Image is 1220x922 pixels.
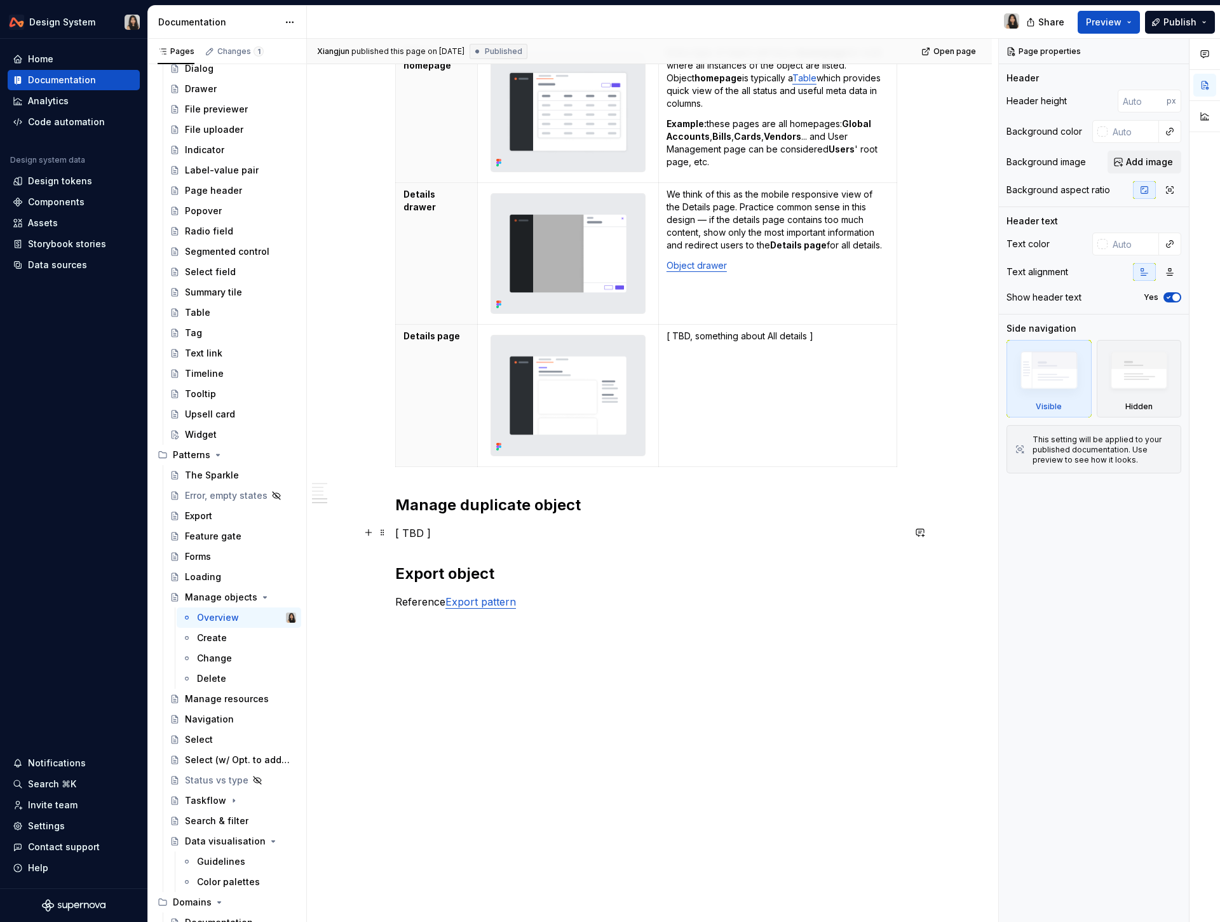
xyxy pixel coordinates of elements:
[165,506,301,526] a: Export
[165,526,301,546] a: Feature gate
[152,892,301,912] div: Domains
[1006,266,1068,278] div: Text alignment
[152,445,301,465] div: Patterns
[1020,11,1073,34] button: Share
[8,70,140,90] a: Documentation
[165,811,301,831] a: Search & filter
[3,8,145,36] button: Design SystemXiangjun
[28,116,105,128] div: Code automation
[1006,340,1092,417] div: Visible
[185,713,234,726] div: Navigation
[42,899,105,912] svg: Supernova Logo
[165,404,301,424] a: Upsell card
[933,46,976,57] span: Open page
[185,754,290,766] div: Select (w/ Opt. to add new)
[10,155,85,165] div: Design system data
[185,184,242,197] div: Page header
[185,428,217,441] div: Widget
[173,449,210,461] div: Patterns
[8,255,140,275] a: Data sources
[1078,11,1140,34] button: Preview
[185,286,242,299] div: Summary tile
[1006,72,1039,85] div: Header
[1118,90,1167,112] input: Auto
[1036,402,1062,412] div: Visible
[185,550,211,563] div: Forms
[8,213,140,233] a: Assets
[395,525,904,541] p: [ TBD ]
[8,91,140,111] a: Analytics
[165,99,301,119] a: File previewer
[1006,125,1082,138] div: Background color
[1108,120,1159,143] input: Auto
[8,112,140,132] a: Code automation
[1006,184,1110,196] div: Background aspect ratio
[770,240,827,250] strong: Details page
[1163,16,1196,29] span: Publish
[197,672,226,685] div: Delete
[28,53,53,65] div: Home
[185,62,213,75] div: Dialog
[197,632,227,644] div: Create
[165,770,301,790] a: Status vs type
[286,613,296,623] img: Xiangjun
[177,628,301,648] a: Create
[185,367,224,380] div: Timeline
[28,74,96,86] div: Documentation
[1145,11,1215,34] button: Publish
[8,816,140,836] a: Settings
[177,851,301,872] a: Guidelines
[1006,291,1081,304] div: Show header text
[185,327,202,339] div: Tag
[125,15,140,30] img: Xiangjun
[185,693,269,705] div: Manage resources
[1126,156,1173,168] span: Add image
[165,343,301,363] a: Text link
[165,79,301,99] a: Drawer
[1004,13,1019,29] img: Xiangjun
[829,144,855,154] strong: Users
[9,15,24,30] img: 0733df7c-e17f-4421-95a9-ced236ef1ff0.png
[165,140,301,160] a: Indicator
[445,595,516,608] a: Export pattern
[8,837,140,857] button: Contact support
[28,95,69,107] div: Analytics
[918,43,982,60] a: Open page
[734,131,761,142] strong: Cards
[1108,233,1159,255] input: Auto
[185,835,266,848] div: Data visualisation
[8,171,140,191] a: Design tokens
[177,872,301,892] a: Color palettes
[8,858,140,878] button: Help
[667,118,707,129] strong: Example:
[217,46,264,57] div: Changes
[185,83,217,95] div: Drawer
[1006,95,1067,107] div: Header height
[28,259,87,271] div: Data sources
[197,855,245,868] div: Guidelines
[185,103,248,116] div: File previewer
[165,729,301,750] a: Select
[29,16,95,29] div: Design System
[165,160,301,180] a: Label-value pair
[254,46,264,57] span: 1
[185,144,224,156] div: Indicator
[317,46,349,57] span: Xiangjun
[185,388,216,400] div: Tooltip
[403,189,437,212] strong: Details drawer
[165,201,301,221] a: Popover
[764,131,801,142] strong: Vendors
[165,485,301,506] a: Error, empty states
[177,607,301,628] a: OverviewXiangjun
[165,587,301,607] a: Manage objects
[1006,156,1086,168] div: Background image
[792,72,817,83] a: Table
[1086,16,1122,29] span: Preview
[1038,16,1064,29] span: Share
[185,815,248,827] div: Search & filter
[185,571,221,583] div: Loading
[165,241,301,262] a: Segmented control
[1006,322,1076,335] div: Side navigation
[165,831,301,851] a: Data visualisation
